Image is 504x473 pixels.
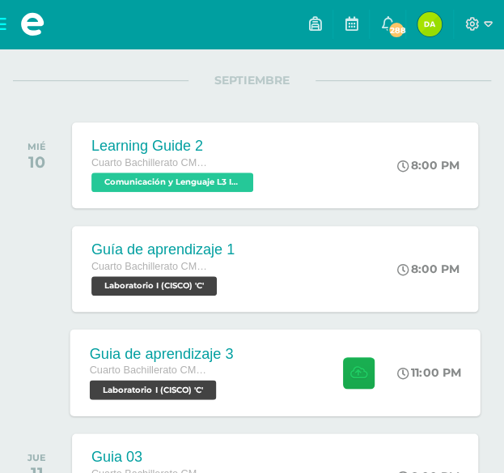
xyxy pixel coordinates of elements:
span: Comunicación y Lenguaje L3 Inglés 'C' [91,173,253,192]
div: Guia de aprendizaje 3 [90,345,234,362]
span: Laboratorio I (CISCO) 'C' [91,276,217,296]
div: Guía de aprendizaje 1 [91,241,235,258]
div: 8:00 PM [396,158,459,173]
img: ecf4b9287ea7d995b0da0acf18d64cd7.png [417,12,442,36]
div: MIÉ [28,141,46,152]
span: Cuarto Bachillerato CMP Bachillerato en CCLL con Orientación en Computación [91,157,213,168]
span: Laboratorio I (CISCO) 'C' [90,380,217,399]
div: Guia 03 [91,449,231,466]
div: 11:00 PM [397,365,461,380]
div: Learning Guide 2 [91,138,257,155]
span: Cuarto Bachillerato CMP Bachillerato en CCLL con Orientación en Computación [91,261,213,272]
div: JUE [28,452,46,463]
span: Cuarto Bachillerato CMP Bachillerato en CCLL con Orientación en Computación [90,364,212,376]
span: SEPTIEMBRE [188,73,316,87]
span: 288 [388,21,405,39]
div: 10 [28,152,46,172]
div: 8:00 PM [396,262,459,276]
